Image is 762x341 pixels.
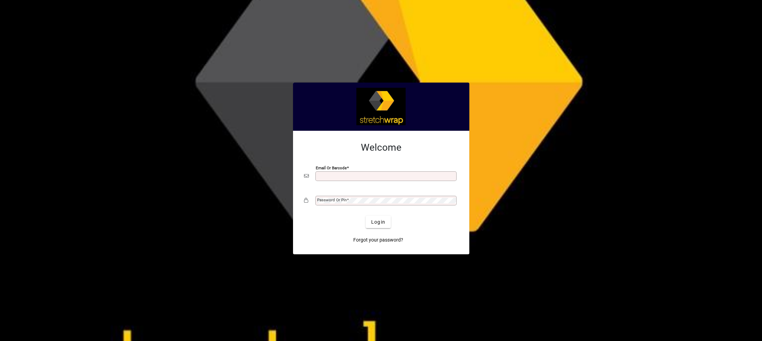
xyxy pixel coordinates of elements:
span: Forgot your password? [353,236,403,244]
mat-label: Email or Barcode [316,166,347,170]
h2: Welcome [304,142,458,153]
mat-label: Password or Pin [317,198,347,202]
span: Login [371,219,385,226]
a: Forgot your password? [351,234,406,246]
button: Login [366,216,391,228]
